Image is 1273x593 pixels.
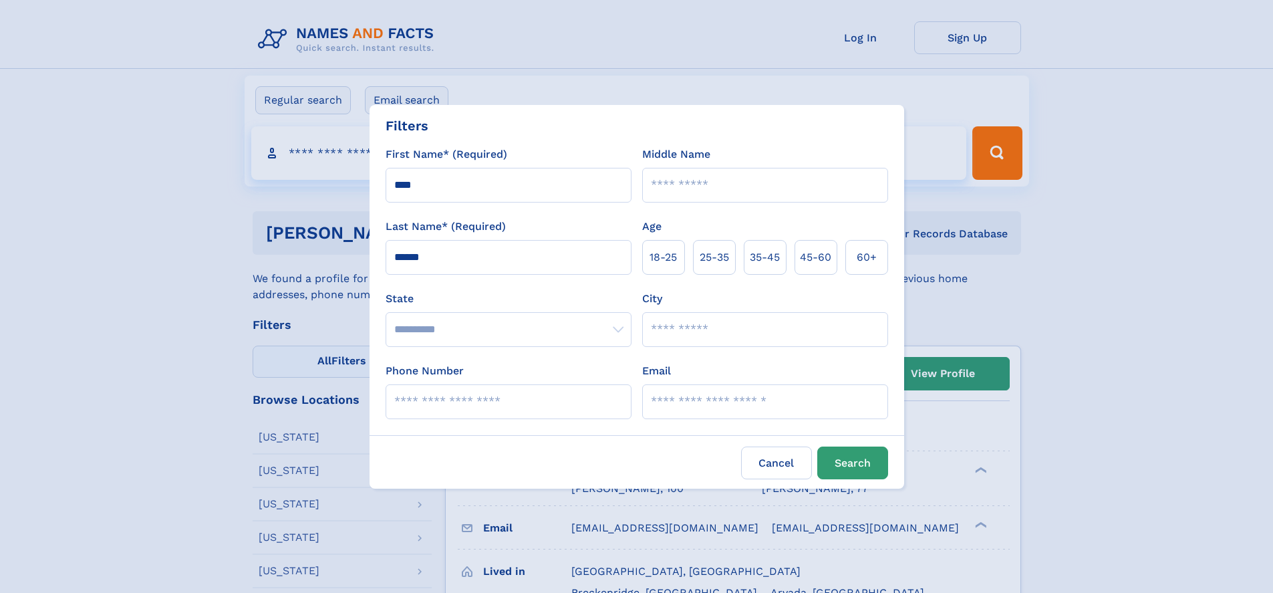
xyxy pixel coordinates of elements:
[386,363,464,379] label: Phone Number
[642,146,710,162] label: Middle Name
[386,219,506,235] label: Last Name* (Required)
[857,249,877,265] span: 60+
[817,447,888,479] button: Search
[750,249,780,265] span: 35‑45
[642,363,671,379] label: Email
[650,249,677,265] span: 18‑25
[386,116,428,136] div: Filters
[800,249,831,265] span: 45‑60
[386,291,631,307] label: State
[642,291,662,307] label: City
[741,447,812,479] label: Cancel
[386,146,507,162] label: First Name* (Required)
[700,249,729,265] span: 25‑35
[642,219,662,235] label: Age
